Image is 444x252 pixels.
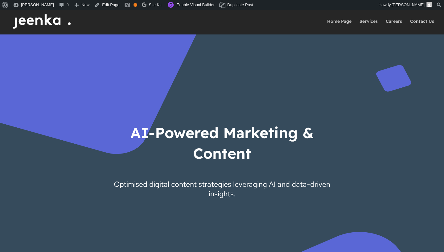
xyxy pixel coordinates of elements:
a: Home Page [327,19,351,33]
img: Jeenka [10,10,78,33]
a: Careers [386,19,402,33]
span: [PERSON_NAME] [392,2,425,7]
h1: AI-Powered Marketing & Content [102,122,342,179]
div: OK [134,3,137,7]
span: Site Kit [149,2,162,7]
span: Optimised digital content strategies leveraging AI and data-driven insights. [102,179,342,198]
a: Contact Us [410,19,434,33]
a: Services [360,19,378,33]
